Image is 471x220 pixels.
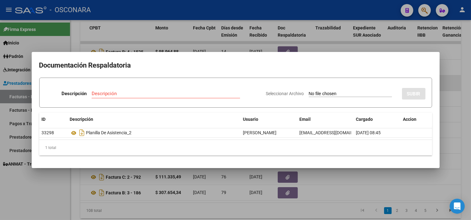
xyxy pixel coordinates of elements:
[266,91,304,96] span: Seleccionar Archivo
[297,113,354,126] datatable-header-cell: Email
[300,117,311,122] span: Email
[402,88,426,100] button: SUBIR
[70,117,94,122] span: Descripción
[39,59,432,71] h2: Documentación Respaldatoria
[78,128,86,138] i: Descargar documento
[42,117,46,122] span: ID
[243,117,259,122] span: Usuario
[403,117,417,122] span: Accion
[243,130,277,135] span: [PERSON_NAME]
[356,130,381,135] span: [DATE] 08:45
[300,130,369,135] span: [EMAIL_ADDRESS][DOMAIN_NAME]
[39,140,432,156] div: 1 total
[356,117,373,122] span: Cargado
[39,113,67,126] datatable-header-cell: ID
[401,113,432,126] datatable-header-cell: Accion
[354,113,401,126] datatable-header-cell: Cargado
[42,130,54,135] span: 33298
[67,113,241,126] datatable-header-cell: Descripción
[407,91,420,97] span: SUBIR
[241,113,297,126] datatable-header-cell: Usuario
[62,90,87,97] p: Descripción
[70,128,238,138] div: Planilla De Asistencia_2
[450,199,465,214] div: Open Intercom Messenger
